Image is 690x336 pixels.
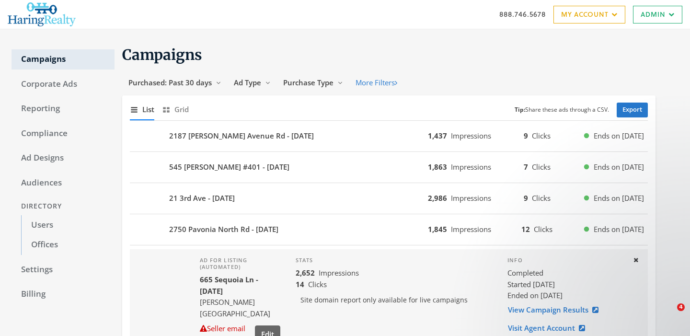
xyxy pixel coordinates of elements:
button: Purchased: Past 30 days [122,74,228,92]
button: List [130,99,154,120]
span: Ends on [DATE] [594,162,644,173]
button: More Filters [349,74,403,92]
b: 12 [521,224,530,234]
b: 2,986 [428,193,447,203]
span: Ends on [DATE] [594,193,644,204]
b: 1,437 [428,131,447,140]
span: Ad Type [234,78,261,87]
span: Impressions [451,224,491,234]
div: [GEOGRAPHIC_DATA] [200,308,280,319]
span: Ends on [DATE] [594,224,644,235]
span: 4 [677,303,685,311]
a: Compliance [11,124,115,144]
a: Export [617,103,648,117]
button: Grid [162,99,189,120]
a: 888.746.5678 [499,9,546,19]
p: Site domain report only available for live campaigns [296,290,493,310]
b: 2187 [PERSON_NAME] Avenue Rd - [DATE] [169,130,314,141]
span: Clicks [308,279,327,289]
iframe: Intercom live chat [657,303,680,326]
a: Offices [21,235,115,255]
b: 9 [524,193,528,203]
div: Directory [11,197,115,215]
h4: Ad for listing (automated) [200,257,280,271]
span: Impressions [319,268,359,278]
b: 9 [524,131,528,140]
b: 2,652 [296,268,315,278]
span: List [142,104,154,115]
a: Audiences [11,173,115,193]
img: Adwerx [8,2,76,26]
h4: Stats [296,257,493,264]
span: Clicks [534,224,552,234]
span: Clicks [532,131,551,140]
span: Purchase Type [283,78,333,87]
a: Reporting [11,99,115,119]
span: Impressions [451,193,491,203]
b: 1,863 [428,162,447,172]
button: Purchase Type [277,74,349,92]
button: 2750 Pavonia North Rd - [DATE]1,845Impressions12ClicksEnds on [DATE] [130,218,648,241]
button: 2187 [PERSON_NAME] Avenue Rd - [DATE]1,437Impressions9ClicksEnds on [DATE] [130,125,648,148]
span: Impressions [451,131,491,140]
b: 21 3rd Ave - [DATE] [169,193,235,204]
a: Admin [633,6,682,23]
div: [PERSON_NAME] [200,297,280,308]
b: 1,845 [428,224,447,234]
span: Ends on [DATE] [594,130,644,141]
a: Ad Designs [11,148,115,168]
button: 21 3rd Ave - [DATE]2,986Impressions9ClicksEnds on [DATE] [130,187,648,210]
b: 14 [296,279,304,289]
span: Clicks [532,162,551,172]
small: Share these ads through a CSV. [515,105,609,115]
button: Ad Type [228,74,277,92]
a: Corporate Ads [11,74,115,94]
b: Tip: [515,105,525,114]
b: 2750 Pavonia North Rd - [DATE] [169,224,278,235]
span: Impressions [451,162,491,172]
span: Clicks [532,193,551,203]
a: Users [21,215,115,235]
b: 7 [524,162,528,172]
a: View Campaign Results [507,301,605,319]
iframe: Intercom notifications message [498,243,690,310]
span: Campaigns [122,46,202,64]
a: Billing [11,284,115,304]
a: My Account [553,6,625,23]
span: Grid [174,104,189,115]
span: Purchased: Past 30 days [128,78,212,87]
b: 665 Sequoia Ln - [DATE] [200,275,258,295]
button: 545 [PERSON_NAME] #401 - [DATE]1,863Impressions7ClicksEnds on [DATE] [130,156,648,179]
b: 545 [PERSON_NAME] #401 - [DATE] [169,162,289,173]
a: Settings [11,260,115,280]
a: Campaigns [11,49,115,70]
